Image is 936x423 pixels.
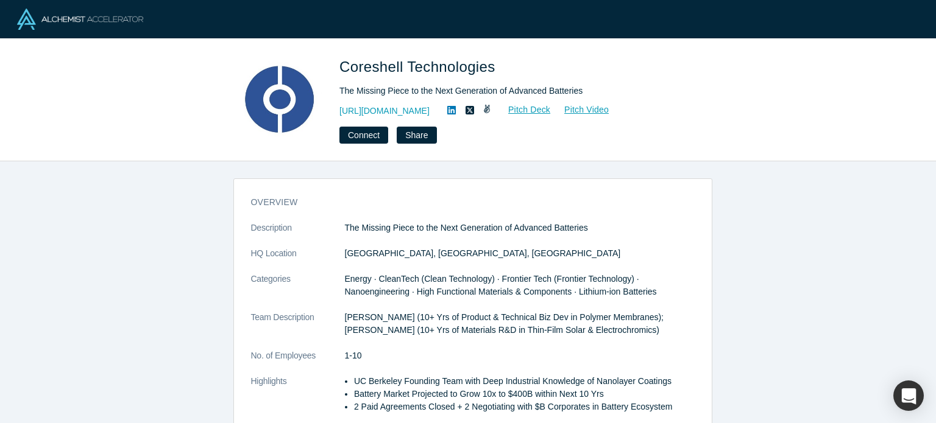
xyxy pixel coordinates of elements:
dt: HQ Location [251,247,345,273]
img: Coreshell Technologies's Logo [237,56,322,141]
dt: Description [251,222,345,247]
a: [URL][DOMAIN_NAME] [339,105,430,117]
a: Pitch Deck [495,103,551,117]
dd: 1-10 [345,349,695,362]
button: Share [397,127,436,144]
dt: No. of Employees [251,349,345,375]
button: Connect [339,127,388,144]
div: The Missing Piece to the Next Generation of Advanced Batteries [339,85,681,97]
p: The Missing Piece to the Next Generation of Advanced Batteries [345,222,695,234]
dd: [GEOGRAPHIC_DATA], [GEOGRAPHIC_DATA], [GEOGRAPHIC_DATA] [345,247,695,260]
span: Coreshell Technologies [339,58,500,75]
img: Alchemist Logo [17,9,143,30]
a: Pitch Video [551,103,609,117]
li: 2 Paid Agreements Closed + 2 Negotiating with $B Corporates in Battery Ecosystem [354,400,695,413]
dt: Team Description [251,311,345,349]
span: Energy · CleanTech (Clean Technology) · Frontier Tech (Frontier Technology) · Nanoengineering · H... [345,274,657,296]
li: Battery Market Projected to Grow 10x to $400B within Next 10 Yrs [354,388,695,400]
dt: Categories [251,273,345,311]
li: UC Berkeley Founding Team with Deep Industrial Knowledge of Nanolayer Coatings [354,375,695,388]
p: [PERSON_NAME] (10+ Yrs of Product & Technical Biz Dev in Polymer Membranes); [PERSON_NAME] (10+ Y... [345,311,695,337]
h3: overview [251,196,678,209]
